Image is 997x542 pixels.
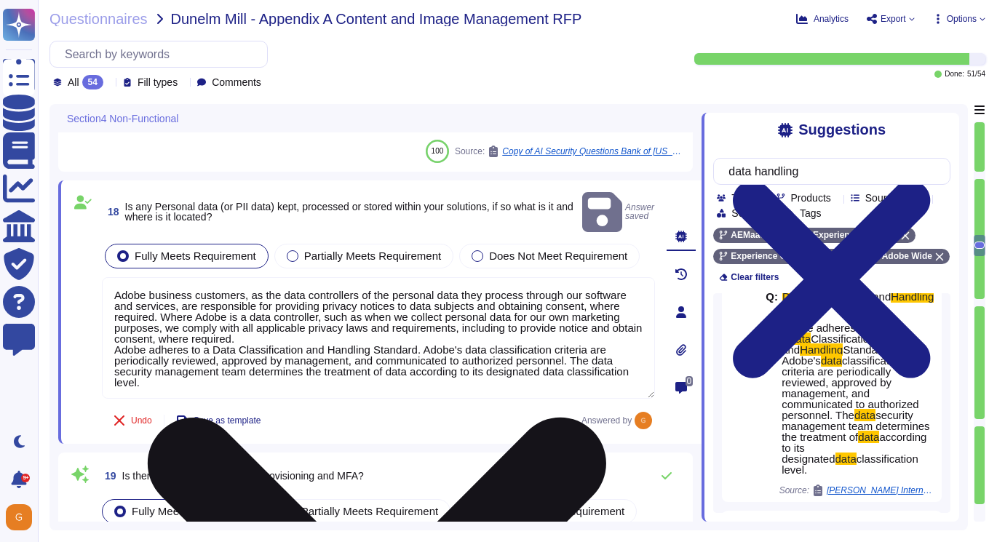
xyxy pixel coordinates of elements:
div: 9+ [21,474,30,482]
img: user [6,504,32,530]
img: user [635,412,652,429]
span: 51 / 54 [967,71,985,78]
span: Fill types [138,77,178,87]
input: Search by keywords [721,159,935,184]
button: user [3,501,42,533]
span: 19 [99,471,116,481]
span: Is any Personal data (or PII data) kept, processed or stored within your solutions, if so what is... [125,201,573,223]
span: Source: [779,485,936,496]
span: Does Not Meet Requirement [489,250,627,262]
span: Comments [212,77,261,87]
span: Partially Meets Requirement [304,250,441,262]
mark: data [835,453,857,465]
span: Copy of AI Security Questions Bank of [US_STATE] [502,147,684,156]
span: Answer saved [582,189,655,235]
span: 100 [432,147,444,155]
span: Questionnaires [49,12,148,26]
input: Search by keywords [57,41,267,67]
span: Dunelm Mill - Appendix A Content and Image Management RFP [171,12,582,26]
span: 0 [686,376,694,386]
span: Export [881,15,906,23]
span: Source: [455,146,684,157]
span: according to its designated [782,431,926,465]
span: All [68,77,79,87]
span: Section4 Non-Functional [67,113,178,124]
span: Fully Meets Requirement [135,250,256,262]
span: classification level. [782,453,918,476]
span: [PERSON_NAME] International / DAM DAG RFP Requirements Document Final 05 09 25 [827,486,936,495]
div: 54 [82,75,103,89]
span: Done: [945,71,964,78]
span: Options [947,15,977,23]
span: Analytics [814,15,849,23]
button: Analytics [796,13,849,25]
textarea: Adobe business customers, as the data controllers of the personal data they process through our s... [102,277,655,399]
span: 18 [102,207,119,217]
